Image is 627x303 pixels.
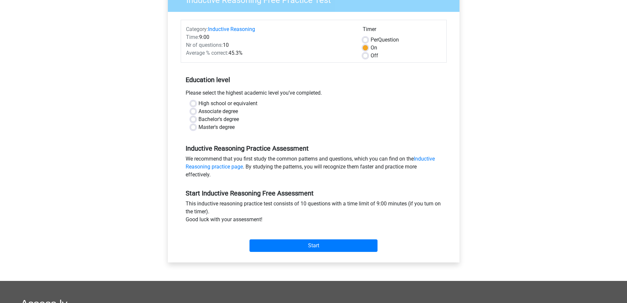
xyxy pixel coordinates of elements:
h5: Start Inductive Reasoning Free Assessment [186,189,442,197]
span: Time: [186,34,199,40]
h5: Education level [186,73,442,86]
h5: Inductive Reasoning Practice Assessment [186,144,442,152]
span: Per [371,37,378,43]
input: Start [249,239,378,252]
div: Please select the highest academic level you’ve completed. [181,89,447,100]
div: We recommend that you first study the common patterns and questions, which you can find on the . ... [181,155,447,181]
div: 45.3% [181,49,358,57]
label: On [371,44,377,52]
span: Category: [186,26,208,32]
label: Master's degree [198,123,235,131]
label: Associate degree [198,107,238,115]
span: Nr of questions: [186,42,223,48]
label: Off [371,52,378,60]
div: This inductive reasoning practice test consists of 10 questions with a time limit of 9:00 minutes... [181,200,447,226]
span: Average % correct: [186,50,228,56]
div: 9:00 [181,33,358,41]
div: 10 [181,41,358,49]
label: Bachelor's degree [198,115,239,123]
label: High school or equivalent [198,100,257,107]
div: Timer [363,25,441,36]
a: Inductive Reasoning [208,26,255,32]
label: Question [371,36,399,44]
